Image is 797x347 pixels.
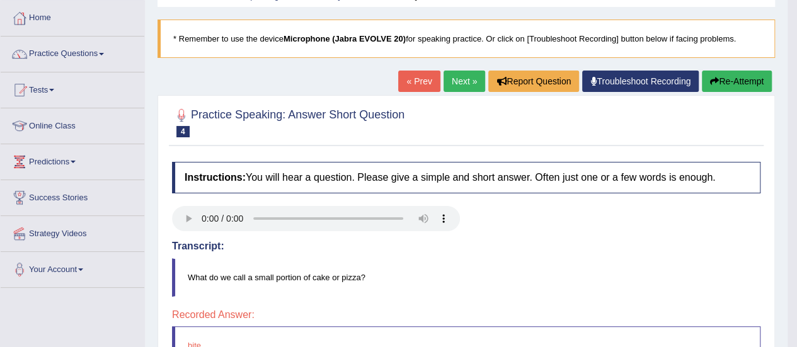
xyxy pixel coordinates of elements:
[172,162,760,193] h4: You will hear a question. Please give a simple and short answer. Often just one or a few words is...
[1,144,144,176] a: Predictions
[444,71,485,92] a: Next »
[176,126,190,137] span: 4
[1,252,144,283] a: Your Account
[172,309,760,321] h4: Recorded Answer:
[488,71,579,92] button: Report Question
[1,37,144,68] a: Practice Questions
[172,258,760,297] blockquote: What do we call a small portion of cake or pizza?
[284,34,406,43] b: Microphone (Jabra EVOLVE 20)
[398,71,440,92] a: « Prev
[1,72,144,104] a: Tests
[1,108,144,140] a: Online Class
[158,20,775,58] blockquote: * Remember to use the device for speaking practice. Or click on [Troubleshoot Recording] button b...
[1,1,144,32] a: Home
[1,180,144,212] a: Success Stories
[582,71,699,92] a: Troubleshoot Recording
[185,172,246,183] b: Instructions:
[172,106,404,137] h2: Practice Speaking: Answer Short Question
[1,216,144,247] a: Strategy Videos
[702,71,772,92] button: Re-Attempt
[172,241,760,252] h4: Transcript:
